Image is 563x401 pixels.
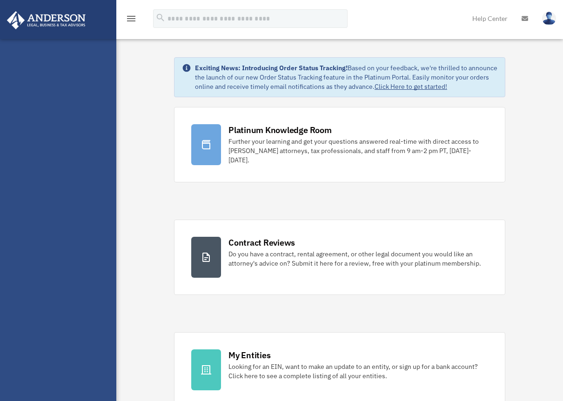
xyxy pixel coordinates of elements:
div: Looking for an EIN, want to make an update to an entity, or sign up for a bank account? Click her... [228,362,488,381]
a: Click Here to get started! [375,82,447,91]
i: menu [126,13,137,24]
a: Contract Reviews Do you have a contract, rental agreement, or other legal document you would like... [174,220,505,295]
img: User Pic [542,12,556,25]
div: My Entities [228,349,270,361]
i: search [155,13,166,23]
strong: Exciting News: Introducing Order Status Tracking! [195,64,348,72]
div: Further your learning and get your questions answered real-time with direct access to [PERSON_NAM... [228,137,488,165]
div: Based on your feedback, we're thrilled to announce the launch of our new Order Status Tracking fe... [195,63,497,91]
a: Platinum Knowledge Room Further your learning and get your questions answered real-time with dire... [174,107,505,182]
img: Anderson Advisors Platinum Portal [4,11,88,29]
div: Platinum Knowledge Room [228,124,332,136]
a: menu [126,16,137,24]
div: Contract Reviews [228,237,295,248]
div: Do you have a contract, rental agreement, or other legal document you would like an attorney's ad... [228,249,488,268]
